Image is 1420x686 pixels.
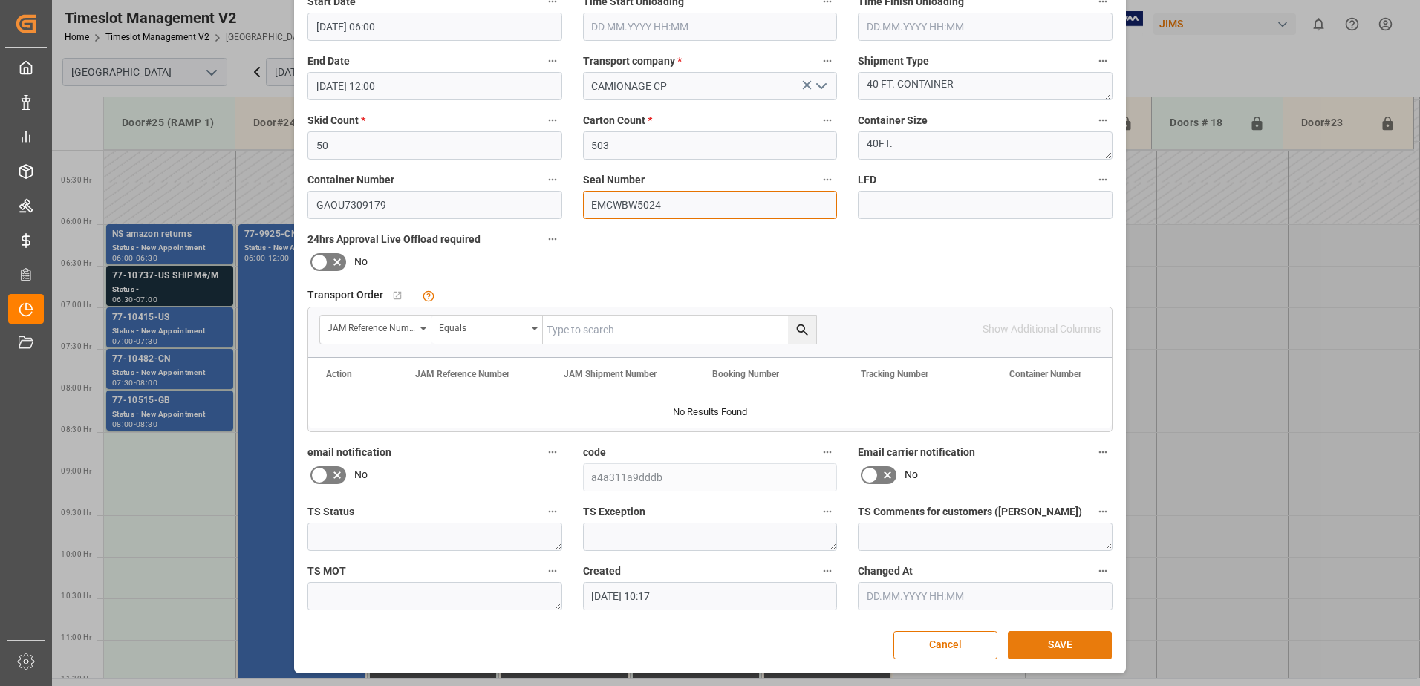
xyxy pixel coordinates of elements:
[818,442,837,462] button: code
[1093,170,1113,189] button: LFD
[818,502,837,521] button: TS Exception
[439,318,527,335] div: Equals
[415,369,509,379] span: JAM Reference Number
[583,53,682,69] span: Transport company
[858,13,1113,41] input: DD.MM.YYYY HH:MM
[307,13,562,41] input: DD.MM.YYYY HH:MM
[1093,561,1113,581] button: Changed At
[583,582,838,610] input: DD.MM.YYYY HH:MM
[858,445,975,460] span: Email carrier notification
[1093,51,1113,71] button: Shipment Type
[431,316,543,344] button: open menu
[810,75,832,98] button: open menu
[893,631,997,659] button: Cancel
[818,111,837,130] button: Carton Count *
[307,445,391,460] span: email notification
[861,369,928,379] span: Tracking Number
[307,232,481,247] span: 24hrs Approval Live Offload required
[326,369,352,379] div: Action
[858,582,1113,610] input: DD.MM.YYYY HH:MM
[858,131,1113,160] textarea: 40FT.
[858,72,1113,100] textarea: 40 FT. CONTAINER
[1093,502,1113,521] button: TS Comments for customers ([PERSON_NAME])
[354,254,368,269] span: No
[1093,442,1113,462] button: Email carrier notification
[858,53,929,69] span: Shipment Type
[543,111,562,130] button: Skid Count *
[328,318,415,335] div: JAM Reference Number
[320,316,431,344] button: open menu
[858,563,913,579] span: Changed At
[543,502,562,521] button: TS Status
[564,369,657,379] span: JAM Shipment Number
[307,53,350,69] span: End Date
[543,51,562,71] button: End Date
[1008,631,1112,659] button: SAVE
[583,563,621,579] span: Created
[583,13,838,41] input: DD.MM.YYYY HH:MM
[543,442,562,462] button: email notification
[543,561,562,581] button: TS MOT
[543,316,816,344] input: Type to search
[858,172,876,188] span: LFD
[818,51,837,71] button: Transport company *
[1093,111,1113,130] button: Container Size
[543,229,562,249] button: 24hrs Approval Live Offload required
[307,113,365,128] span: Skid Count
[858,113,928,128] span: Container Size
[307,563,346,579] span: TS MOT
[307,172,394,188] span: Container Number
[788,316,816,344] button: search button
[712,369,779,379] span: Booking Number
[583,445,606,460] span: code
[354,467,368,483] span: No
[583,172,645,188] span: Seal Number
[905,467,918,483] span: No
[583,113,652,128] span: Carton Count
[307,287,383,303] span: Transport Order
[583,504,645,520] span: TS Exception
[543,170,562,189] button: Container Number
[307,504,354,520] span: TS Status
[858,504,1082,520] span: TS Comments for customers ([PERSON_NAME])
[1009,369,1081,379] span: Container Number
[307,72,562,100] input: DD.MM.YYYY HH:MM
[818,170,837,189] button: Seal Number
[818,561,837,581] button: Created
